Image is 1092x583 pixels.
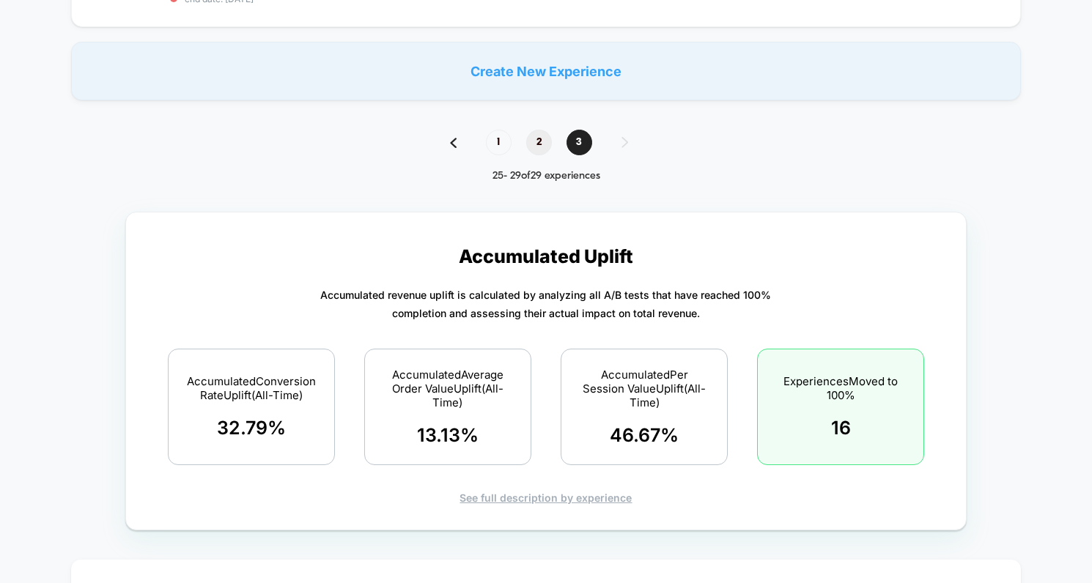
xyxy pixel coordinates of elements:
span: 46.67 % [610,424,679,446]
p: Accumulated revenue uplift is calculated by analyzing all A/B tests that have reached 100% comple... [320,286,771,322]
span: 2 [526,130,552,155]
span: Accumulated Average Order Value Uplift (All-Time) [383,368,512,409]
div: 25 - 29 of 29 experiences [435,170,657,182]
span: 13.13 % [417,424,479,446]
span: Accumulated Per Session Value Uplift (All-Time) [580,368,709,409]
span: 1 [486,130,512,155]
span: 32.79 % [217,417,286,439]
span: Experiences Moved to 100% [776,374,905,402]
div: Create New Experience [71,42,1021,100]
img: pagination back [450,138,457,148]
span: 16 [831,417,851,439]
p: Accumulated Uplift [459,245,633,267]
span: 3 [567,130,592,155]
span: Accumulated Conversion Rate Uplift (All-Time) [187,374,316,402]
div: See full description by experience [152,491,940,504]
